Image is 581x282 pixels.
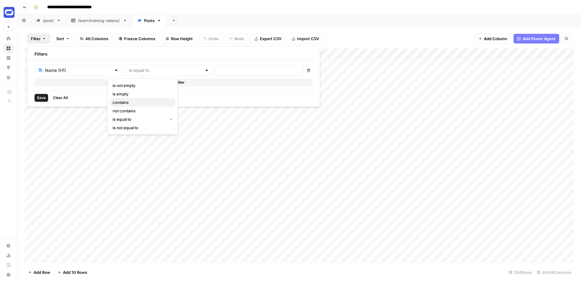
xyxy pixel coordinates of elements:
[25,268,54,277] button: Add Row
[113,116,165,122] span: is equal to
[297,36,319,42] span: Import CSV
[4,53,13,63] a: Insights
[162,34,197,43] button: Row Height
[30,49,317,60] div: Filters
[171,36,193,42] span: Row Height
[31,36,41,42] span: Filter
[78,18,120,24] div: /learn/training-videos/
[113,108,170,114] span: not contains
[115,34,159,43] button: Freeze Columns
[4,7,15,18] img: Synthesia Logo
[199,34,223,43] button: Undo
[474,34,511,43] button: Add Column
[37,95,46,101] span: Save
[34,94,48,102] button: Save
[54,268,91,277] button: Add 10 Rows
[506,268,534,277] div: 264 Rows
[4,241,13,251] a: Settings
[4,34,13,43] a: Home
[63,269,87,275] span: Add 10 Rows
[484,36,507,42] span: Add Column
[27,34,50,43] button: Filter
[85,36,108,42] span: 46 Columns
[124,36,155,42] span: Freeze Columns
[260,36,281,42] span: Export CSV
[31,14,66,27] a: /post/
[34,79,313,86] button: Add Filter
[43,18,54,24] div: /post/
[4,251,13,260] a: Usage
[4,43,13,53] a: Browse
[66,14,132,27] a: /learn/training-videos/
[235,36,244,42] span: Redo
[288,34,323,43] button: Import CSV
[53,95,68,101] span: Clear All
[27,46,320,107] div: Filter
[132,14,166,27] a: Posts
[523,36,556,42] span: Add Power Agent
[52,34,74,43] button: Sort
[129,67,202,73] input: is equal to
[45,67,111,73] input: Name (H1)
[144,18,155,24] div: Posts
[4,5,13,20] button: Workspace: Synthesia
[113,125,170,131] span: is not equal to
[34,269,50,275] span: Add Row
[534,268,574,277] div: 44/46 Columns
[251,34,285,43] button: Export CSV
[113,91,170,97] span: is empty
[208,36,219,42] span: Undo
[113,99,170,105] span: contains
[76,34,112,43] button: 46 Columns
[4,72,13,82] a: Your Data
[56,36,64,42] span: Sort
[4,63,13,72] a: Opportunities
[51,94,70,102] button: Clear All
[113,82,170,88] span: is not empty
[514,34,559,43] button: Add Power Agent
[4,270,13,280] button: Help + Support
[225,34,248,43] button: Redo
[4,260,13,270] a: Learning Hub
